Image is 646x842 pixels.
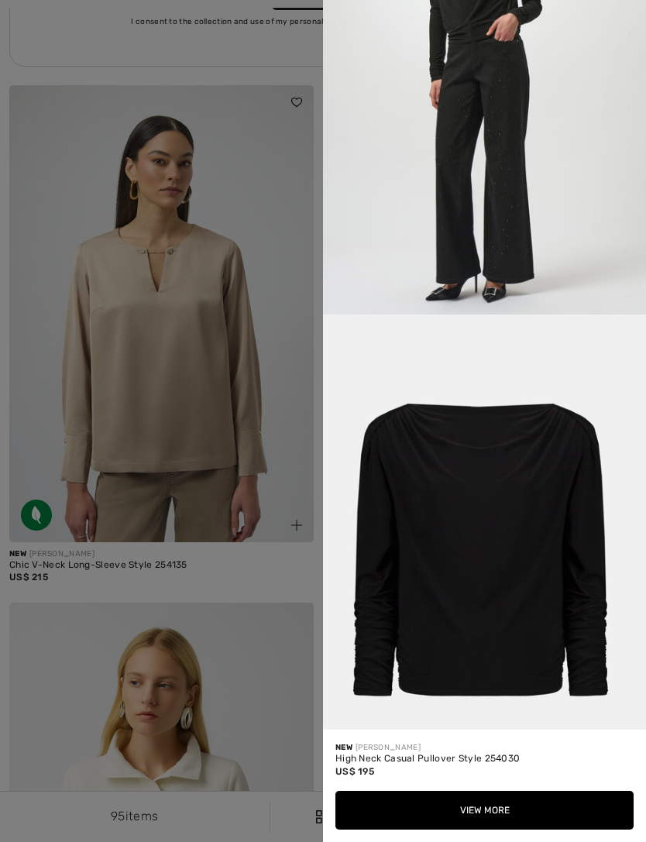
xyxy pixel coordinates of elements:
[335,766,374,777] span: US$ 195
[335,743,352,752] span: New
[335,742,634,754] div: [PERSON_NAME]
[335,754,634,765] div: High Neck Casual Pullover Style 254030
[323,314,646,799] img: High Neck Casual Pullover Style 254030
[335,791,634,830] button: View More
[36,11,67,25] span: Help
